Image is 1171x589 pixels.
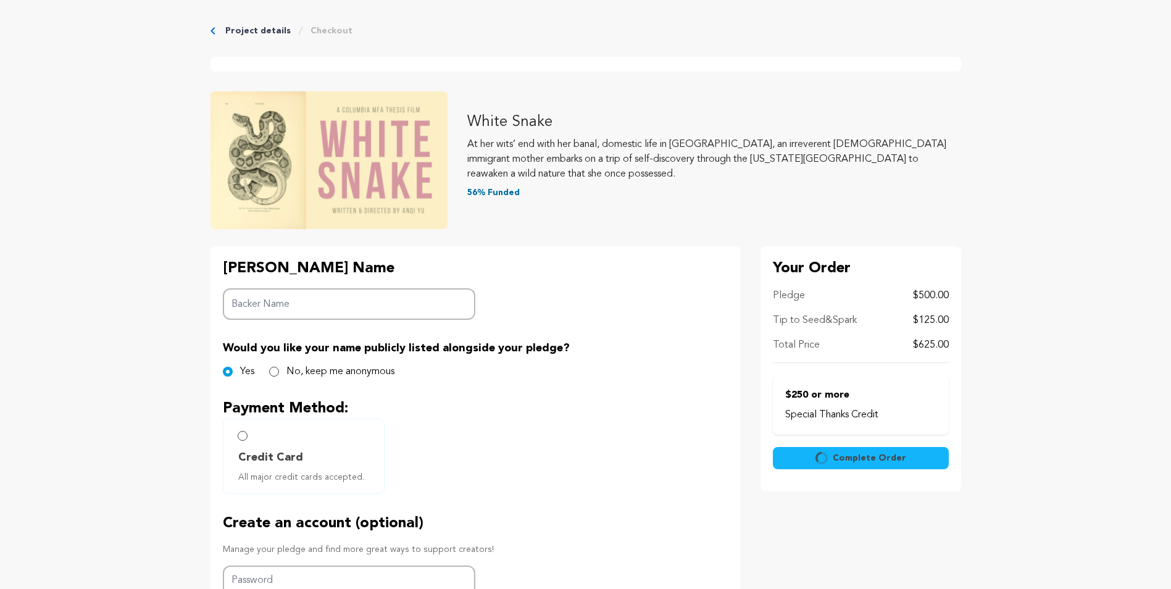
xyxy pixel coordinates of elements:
span: All major credit cards accepted. [238,471,374,483]
p: $500.00 [913,288,949,303]
span: Complete Order [833,452,906,464]
p: Create an account (optional) [223,514,728,533]
p: Payment Method: [223,399,728,419]
p: Total Price [773,338,820,353]
p: White Snake [467,112,961,132]
p: $250 or more [785,388,936,403]
a: Checkout [310,25,352,37]
p: Your Order [773,259,949,278]
span: Credit Card [238,449,303,466]
p: Would you like your name publicly listed alongside your pledge? [223,340,728,357]
div: Breadcrumb [210,25,961,37]
label: No, keep me anonymous [286,364,394,379]
p: 56% Funded [467,186,961,199]
p: $625.00 [913,338,949,353]
p: Manage your pledge and find more great ways to support creators! [223,543,728,556]
p: $125.00 [913,313,949,328]
img: White Snake image [210,91,448,229]
p: Pledge [773,288,805,303]
p: Special Thanks Credit [785,407,936,422]
p: Tip to Seed&Spark [773,313,857,328]
p: At her wits’ end with her banal, domestic life in [GEOGRAPHIC_DATA], an irreverent [DEMOGRAPHIC_D... [467,137,961,182]
a: Project details [225,25,291,37]
label: Yes [240,364,254,379]
input: Backer Name [223,288,476,320]
p: [PERSON_NAME] Name [223,259,476,278]
button: Complete Order [773,447,949,469]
